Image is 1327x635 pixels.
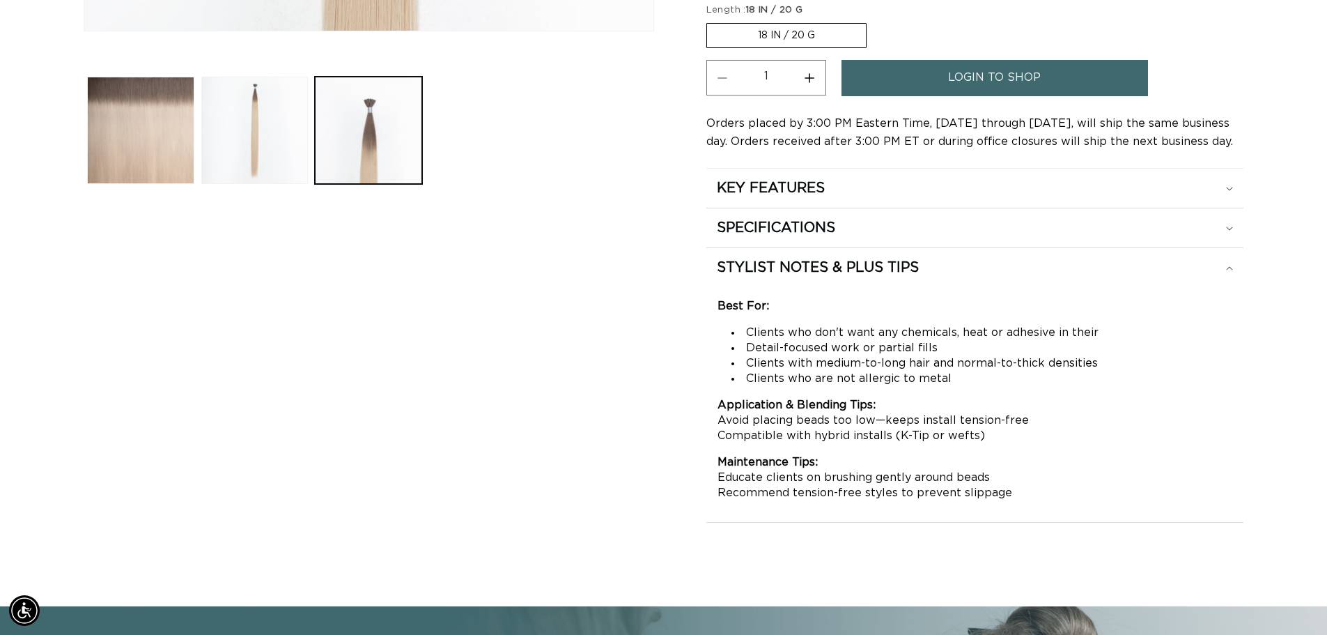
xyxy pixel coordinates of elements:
p: Avoid placing beads too low—keeps install tension-free Compatible with hybrid installs (K-Tip or ... [717,397,1232,443]
iframe: Chat Widget [1257,568,1327,635]
strong: Application & Blending Tips: [717,399,876,411]
div: Accessibility Menu [9,595,40,626]
li: Clients with medium-to-long hair and normal-to-thick densities [731,355,1232,371]
button: Load image 1 in gallery view [87,77,194,184]
button: Load image 3 in gallery view [315,77,422,184]
h2: SPECIFICATIONS [717,219,835,237]
button: Load image 2 in gallery view [201,77,309,184]
strong: Maintenance Tips: [717,457,818,468]
a: login to shop [841,60,1148,95]
span: login to shop [948,60,1041,95]
span: 18 IN / 20 G [746,6,803,15]
li: Clients who are not allergic to metal [731,371,1232,386]
label: 18 IN / 20 G [706,23,867,48]
h2: KEY FEATURES [717,179,825,197]
li: Clients who don't want any chemicals, heat or adhesive in their [731,325,1232,340]
strong: Best For: [717,300,769,312]
legend: Length : [706,3,805,17]
span: Orders placed by 3:00 PM Eastern Time, [DATE] through [DATE], will ship the same business day. Or... [706,118,1233,147]
summary: KEY FEATURES [706,169,1243,208]
summary: STYLIST NOTES & PLUS TIPS [706,248,1243,287]
summary: SPECIFICATIONS [706,208,1243,247]
h2: STYLIST NOTES & PLUS TIPS [717,259,919,277]
li: Detail-focused work or partial fills [731,340,1232,355]
p: Educate clients on brushing gently around beads Recommend tension-free styles to prevent slippage [717,454,1232,500]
